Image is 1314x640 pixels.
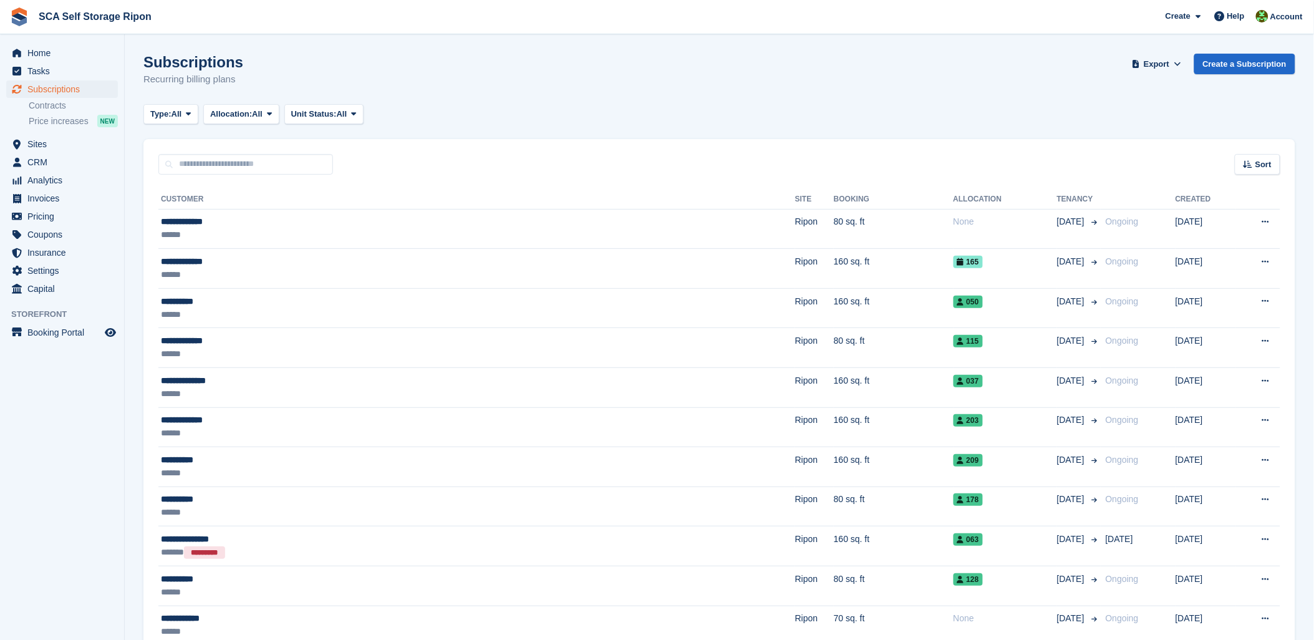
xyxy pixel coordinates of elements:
span: [DATE] [1057,533,1087,546]
td: Ripon [795,526,834,566]
span: [DATE] [1057,414,1087,427]
span: Pricing [27,208,102,225]
td: [DATE] [1176,249,1236,289]
span: Ongoing [1106,216,1139,226]
a: menu [6,190,118,207]
a: menu [6,153,118,171]
span: Account [1270,11,1303,23]
span: Price increases [29,115,89,127]
span: Insurance [27,244,102,261]
h1: Subscriptions [143,54,243,70]
span: Storefront [11,308,124,321]
span: [DATE] [1057,374,1087,387]
td: 80 sq. ft [834,487,954,526]
span: Coupons [27,226,102,243]
a: menu [6,226,118,243]
span: All [337,108,347,120]
span: Ongoing [1106,455,1139,465]
td: 160 sq. ft [834,407,954,447]
span: Tasks [27,62,102,80]
button: Allocation: All [203,104,279,125]
span: [DATE] [1057,215,1087,228]
a: menu [6,62,118,80]
span: All [171,108,182,120]
a: menu [6,208,118,225]
span: Booking Portal [27,324,102,341]
td: [DATE] [1176,209,1236,249]
span: Sort [1255,158,1272,171]
span: Settings [27,262,102,279]
span: 050 [954,296,983,308]
span: Home [27,44,102,62]
td: 80 sq. ft [834,209,954,249]
span: 203 [954,414,983,427]
a: menu [6,324,118,341]
span: Create [1166,10,1191,22]
span: Ongoing [1106,256,1139,266]
span: [DATE] [1057,573,1087,586]
td: Ripon [795,487,834,526]
a: menu [6,280,118,298]
a: Price increases NEW [29,114,118,128]
th: Site [795,190,834,210]
span: Ongoing [1106,574,1139,584]
a: menu [6,172,118,189]
th: Allocation [954,190,1057,210]
button: Export [1129,54,1184,74]
div: None [954,612,1057,625]
td: Ripon [795,209,834,249]
span: Sites [27,135,102,153]
span: Capital [27,280,102,298]
td: 160 sq. ft [834,288,954,328]
td: Ripon [795,328,834,368]
span: Invoices [27,190,102,207]
span: Analytics [27,172,102,189]
button: Type: All [143,104,198,125]
th: Customer [158,190,795,210]
td: [DATE] [1176,487,1236,526]
span: CRM [27,153,102,171]
span: [DATE] [1057,255,1087,268]
div: NEW [97,115,118,127]
span: 209 [954,454,983,467]
span: 037 [954,375,983,387]
span: [DATE] [1057,453,1087,467]
td: [DATE] [1176,328,1236,368]
span: Ongoing [1106,296,1139,306]
span: Unit Status: [291,108,337,120]
td: Ripon [795,288,834,328]
th: Created [1176,190,1236,210]
span: 128 [954,573,983,586]
a: Contracts [29,100,118,112]
span: Subscriptions [27,80,102,98]
td: 80 sq. ft [834,328,954,368]
span: Ongoing [1106,336,1139,346]
span: Help [1227,10,1245,22]
span: Allocation: [210,108,252,120]
span: All [252,108,263,120]
span: 063 [954,533,983,546]
td: [DATE] [1176,407,1236,447]
button: Unit Status: All [284,104,364,125]
a: menu [6,44,118,62]
span: 178 [954,493,983,506]
a: SCA Self Storage Ripon [34,6,157,27]
img: Kelly Neesham [1256,10,1268,22]
td: [DATE] [1176,447,1236,487]
span: Type: [150,108,171,120]
span: 165 [954,256,983,268]
td: 160 sq. ft [834,447,954,487]
td: [DATE] [1176,288,1236,328]
td: 160 sq. ft [834,249,954,289]
span: [DATE] [1057,612,1087,625]
td: 160 sq. ft [834,526,954,566]
td: Ripon [795,566,834,606]
span: 115 [954,335,983,347]
span: Ongoing [1106,415,1139,425]
td: [DATE] [1176,526,1236,566]
td: Ripon [795,447,834,487]
th: Booking [834,190,954,210]
img: stora-icon-8386f47178a22dfd0bd8f6a31ec36ba5ce8667c1dd55bd0f319d3a0aa187defe.svg [10,7,29,26]
td: 160 sq. ft [834,367,954,407]
span: [DATE] [1057,295,1087,308]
